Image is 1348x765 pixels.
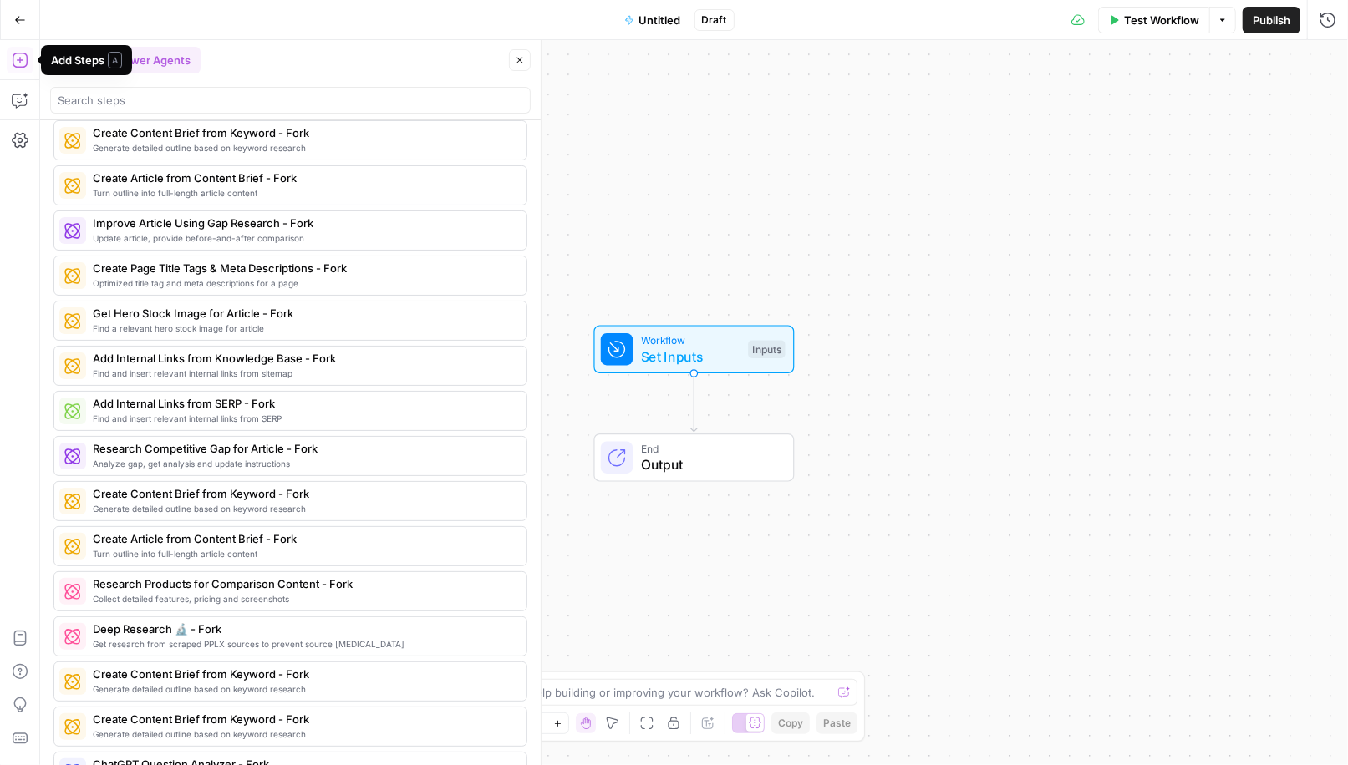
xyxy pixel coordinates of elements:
[93,305,513,322] span: Get Hero Stock Image for Article - Fork
[93,637,513,651] span: Get research from scraped PPLX sources to prevent source [MEDICAL_DATA]
[702,13,727,28] span: Draft
[93,682,513,696] span: Generate detailed outline based on keyword research
[691,372,697,432] g: Edge from start to end
[539,326,850,374] div: WorkflowSet InputsInputs
[93,457,513,470] span: Analyze gap, get analysis and update instructions
[641,347,740,367] span: Set Inputs
[614,7,691,33] button: Untitled
[93,215,513,231] span: Improve Article Using Gap Research - Fork
[93,592,513,605] span: Collect detailed features, pricing and screenshots
[58,92,523,109] input: Search steps
[93,412,513,425] span: Find and insert relevant internal links from SERP
[93,575,513,592] span: Research Products for Comparison Content - Fork
[771,712,810,734] button: Copy
[93,322,513,335] span: Find a relevant hero stock image for article
[641,441,777,457] span: End
[639,12,681,28] span: Untitled
[93,547,513,560] span: Turn outline into full-length article content
[1124,12,1199,28] span: Test Workflow
[93,141,513,155] span: Generate detailed outline based on keyword research
[93,485,513,502] span: Create Content Brief from Keyword - Fork
[93,350,513,367] span: Add Internal Links from Knowledge Base - Fork
[93,260,513,276] span: Create Page Title Tags & Meta Descriptions - Fork
[93,276,513,290] span: Optimized title tag and meta descriptions for a page
[778,716,803,731] span: Copy
[93,170,513,186] span: Create Article from Content Brief - Fork
[93,711,513,727] span: Create Content Brief from Keyword - Fork
[107,47,201,73] button: Power Agents
[1253,12,1290,28] span: Publish
[816,712,857,734] button: Paste
[641,332,740,348] span: Workflow
[93,186,513,200] span: Turn outline into full-length article content
[93,666,513,682] span: Create Content Brief from Keyword - Fork
[93,395,513,412] span: Add Internal Links from SERP - Fork
[50,47,100,73] button: Steps
[823,716,851,731] span: Paste
[93,440,513,457] span: Research Competitive Gap for Article - Fork
[1243,7,1300,33] button: Publish
[93,621,513,637] span: Deep Research 🔬 - Fork
[748,341,785,359] div: Inputs
[93,502,513,515] span: Generate detailed outline based on keyword research
[1098,7,1209,33] button: Test Workflow
[93,530,513,547] span: Create Article from Content Brief - Fork
[641,454,777,474] span: Output
[93,727,513,741] span: Generate detailed outline based on keyword research
[93,231,513,245] span: Update article, provide before-and-after comparison
[93,367,513,380] span: Find and insert relevant internal links from sitemap
[93,124,513,141] span: Create Content Brief from Keyword - Fork
[539,433,850,482] div: EndOutput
